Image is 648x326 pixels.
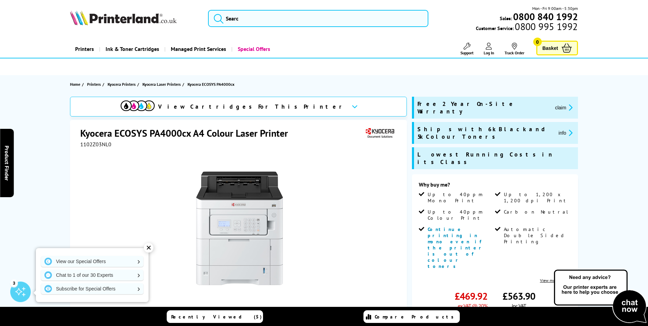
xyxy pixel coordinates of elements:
span: 1102Z03NL0 [80,141,111,148]
a: Basket 0 [536,41,578,55]
div: 3 [10,279,18,287]
img: Open Live Chat window [552,269,648,325]
a: Managed Print Services [164,40,231,58]
a: Recently Viewed (5) [167,310,263,323]
span: Kyocera ECOSYS PA4000cx [188,81,234,88]
a: Printers [87,81,102,88]
span: Support [460,50,473,55]
img: Kyocera [364,127,396,139]
span: View Cartridges For This Printer [158,103,346,110]
span: 0800 995 1992 [514,23,578,30]
a: Kyocera Laser Printers [142,81,182,88]
span: Home [70,81,80,88]
a: Support [460,43,473,55]
span: Product Finder [3,146,10,181]
img: cmyk-icon.svg [121,100,155,111]
a: Home [70,81,82,88]
a: Track Order [505,43,524,55]
span: inc VAT [512,302,526,309]
span: Mon - Fri 9:00am - 5:30pm [532,5,578,12]
div: Why buy me? [419,181,571,191]
a: Log In [484,43,494,55]
span: 0 [533,38,542,46]
a: Chat to 1 of our 30 Experts [41,270,143,281]
div: ✕ [144,243,153,253]
span: Carbon Neutral [504,209,569,215]
a: Compare Products [363,310,460,323]
img: Printerland Logo [70,10,177,25]
input: Searc [208,10,428,27]
span: Up to 1,200 x 1,200 dpi Print [504,191,569,204]
span: Compare Products [375,314,457,320]
span: £469.92 [455,290,487,302]
span: Basket [542,43,558,53]
a: Kyocera ECOSYS PA4000cx [188,81,236,88]
span: Ink & Toner Cartridges [106,40,159,58]
a: Subscribe for Special Offers [41,283,143,294]
span: Continue printing in mono even if the printer is out of colour toners [428,226,485,269]
b: 0800 840 1992 [513,10,578,23]
span: ex VAT @ 20% [458,302,487,309]
a: Kyocera Printers [108,81,137,88]
button: promo-description [553,104,575,111]
button: promo-description [556,129,575,137]
h1: Kyocera ECOSYS PA4000cx A4 Colour Laser Printer [80,127,295,139]
span: Kyocera Laser Printers [142,81,181,88]
span: Customer Service: [476,23,578,31]
span: Printers [87,81,101,88]
a: Printers [70,40,99,58]
a: 0800 840 1992 [512,13,578,20]
span: Kyocera Printers [108,81,136,88]
span: Recently Viewed (5) [171,314,262,320]
a: Printerland Logo [70,10,199,27]
span: Free 2 Year On-Site Warranty [417,100,550,115]
span: Ships with 6k Black and 5k Colour Toners [417,125,553,140]
a: View more details [540,278,571,283]
span: Sales: [500,15,512,22]
img: Kyocera ECOSYS PA4000cx [173,161,306,295]
span: Up to 40ppm Mono Print [428,191,493,204]
span: Lowest Running Costs in its Class [417,151,575,166]
a: Special Offers [231,40,275,58]
span: £563.90 [502,290,535,302]
span: Automatic Double Sided Printing [504,226,569,245]
a: View our Special Offers [41,256,143,267]
span: Up to 40ppm Colour Print [428,209,493,221]
a: Ink & Toner Cartridges [99,40,164,58]
span: Log In [484,50,494,55]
